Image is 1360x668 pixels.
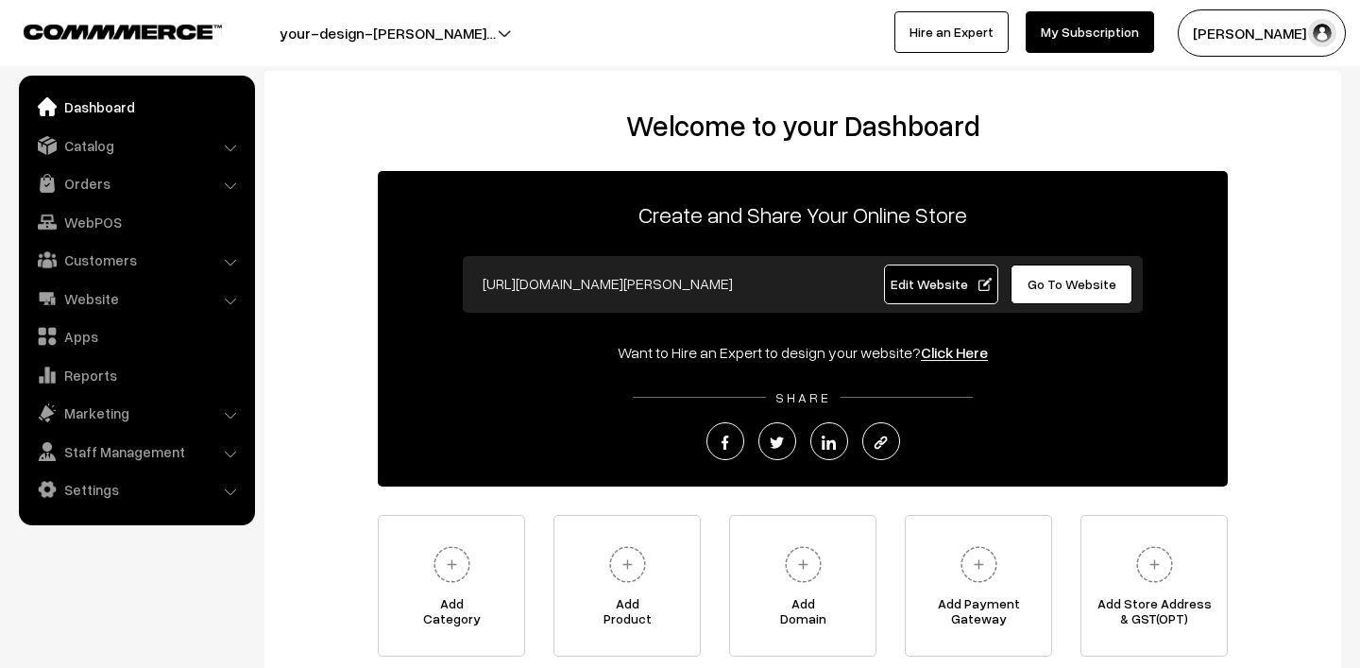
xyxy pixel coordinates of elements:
[1308,19,1336,47] img: user
[891,276,992,292] span: Edit Website
[894,11,1009,53] a: Hire an Expert
[766,389,841,405] span: SHARE
[1028,276,1116,292] span: Go To Website
[1081,596,1227,634] span: Add Store Address & GST(OPT)
[24,25,222,39] img: COMMMERCE
[24,435,248,469] a: Staff Management
[1080,515,1228,657] a: Add Store Address& GST(OPT)
[953,539,1005,591] img: plus.svg
[1026,11,1154,53] a: My Subscription
[213,9,562,57] button: your-design-[PERSON_NAME]…
[554,596,700,634] span: Add Product
[283,109,1322,143] h2: Welcome to your Dashboard
[24,472,248,506] a: Settings
[884,265,999,304] a: Edit Website
[24,128,248,163] a: Catalog
[729,515,876,657] a: AddDomain
[730,596,875,634] span: Add Domain
[905,515,1052,657] a: Add PaymentGateway
[379,596,524,634] span: Add Category
[1011,265,1132,304] a: Go To Website
[24,319,248,353] a: Apps
[24,166,248,200] a: Orders
[1178,9,1346,57] button: [PERSON_NAME] N.P
[426,539,478,591] img: plus.svg
[777,539,829,591] img: plus.svg
[24,90,248,124] a: Dashboard
[378,341,1228,364] div: Want to Hire an Expert to design your website?
[24,243,248,277] a: Customers
[24,205,248,239] a: WebPOS
[378,197,1228,231] p: Create and Share Your Online Store
[1129,539,1181,591] img: plus.svg
[24,19,189,42] a: COMMMERCE
[921,343,988,362] a: Click Here
[553,515,701,657] a: AddProduct
[24,396,248,430] a: Marketing
[24,358,248,392] a: Reports
[602,539,654,591] img: plus.svg
[24,282,248,316] a: Website
[378,515,525,657] a: AddCategory
[906,596,1051,634] span: Add Payment Gateway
